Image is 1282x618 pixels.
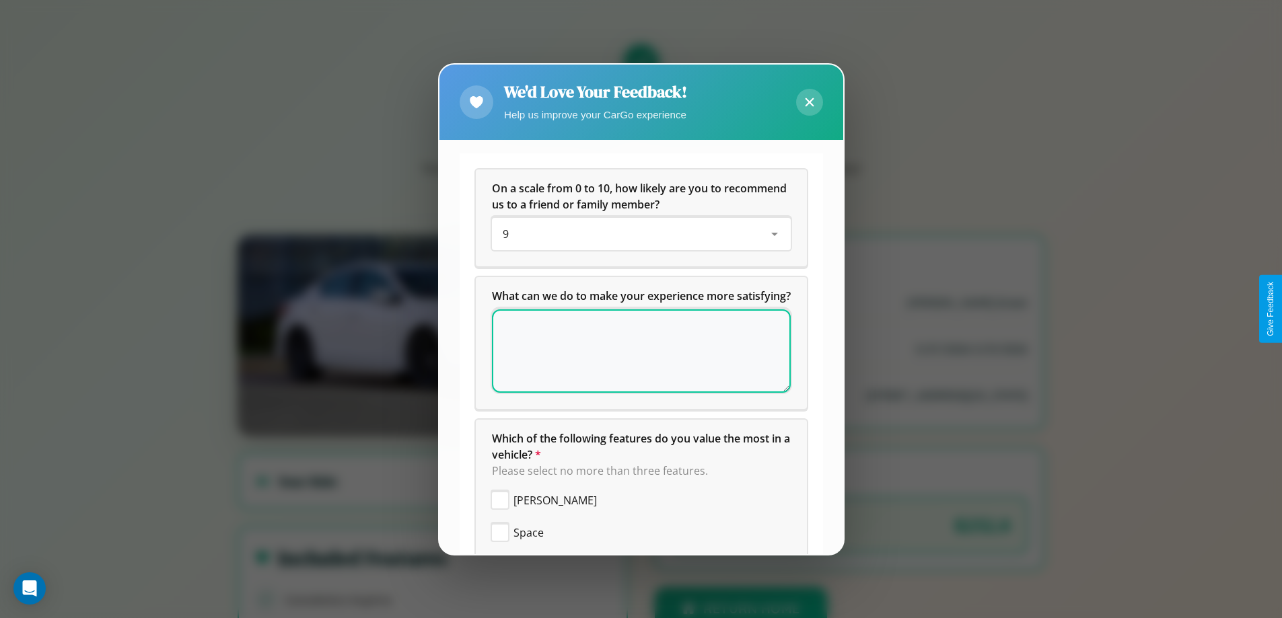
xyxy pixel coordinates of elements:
[503,227,509,241] span: 9
[13,572,46,605] div: Open Intercom Messenger
[476,169,807,266] div: On a scale from 0 to 10, how likely are you to recommend us to a friend or family member?
[492,463,708,478] span: Please select no more than three features.
[513,492,597,508] span: [PERSON_NAME]
[513,525,544,541] span: Space
[504,106,687,124] p: Help us improve your CarGo experience
[492,218,791,250] div: On a scale from 0 to 10, how likely are you to recommend us to a friend or family member?
[492,431,793,462] span: Which of the following features do you value the most in a vehicle?
[1266,282,1275,336] div: Give Feedback
[492,181,789,212] span: On a scale from 0 to 10, how likely are you to recommend us to a friend or family member?
[504,81,687,103] h2: We'd Love Your Feedback!
[492,288,791,303] span: What can we do to make your experience more satisfying?
[492,180,791,213] h5: On a scale from 0 to 10, how likely are you to recommend us to a friend or family member?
